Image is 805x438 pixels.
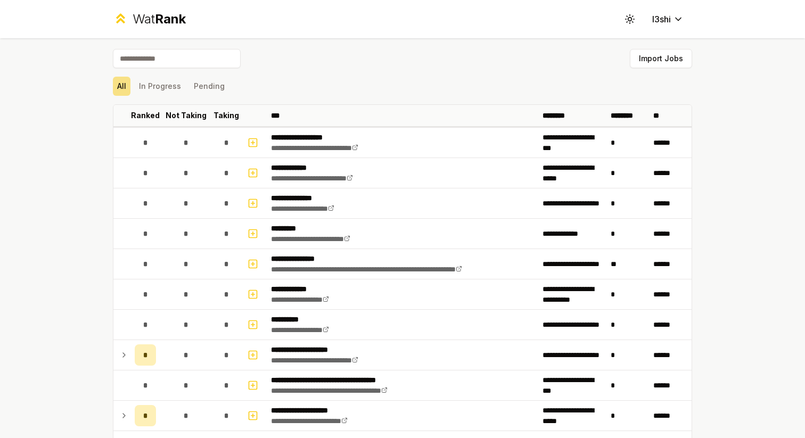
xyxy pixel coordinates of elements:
[652,13,671,26] span: l3shi
[133,11,186,28] div: Wat
[135,77,185,96] button: In Progress
[644,10,692,29] button: l3shi
[630,49,692,68] button: Import Jobs
[113,77,130,96] button: All
[131,110,160,121] p: Ranked
[113,11,186,28] a: WatRank
[213,110,239,121] p: Taking
[190,77,229,96] button: Pending
[166,110,207,121] p: Not Taking
[155,11,186,27] span: Rank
